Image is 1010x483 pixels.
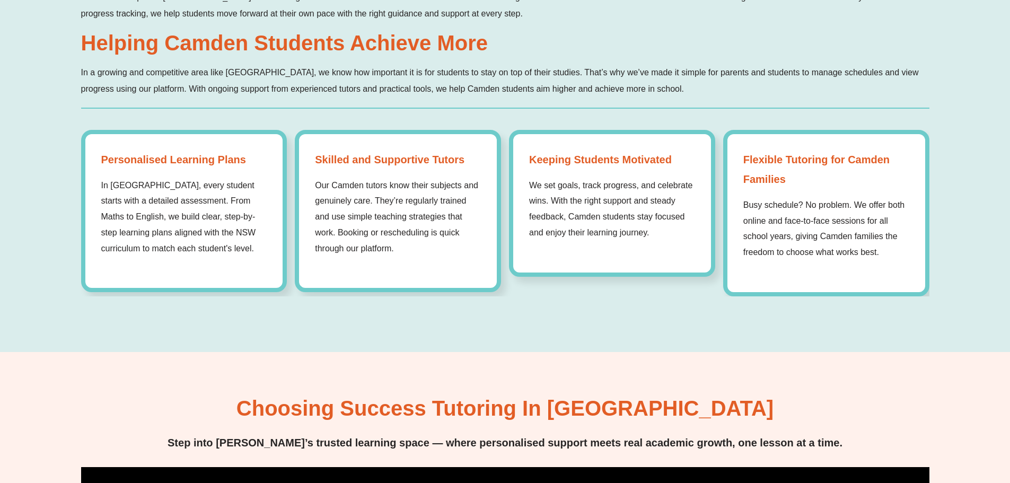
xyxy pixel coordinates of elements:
[140,435,870,451] p: Step into [PERSON_NAME]’s trusted learning space — where personalised support meets real academic...
[101,178,267,257] p: In [GEOGRAPHIC_DATA], every student starts with a detailed assessment. From Maths to English, we ...
[81,32,929,54] h2: Helping Camden Students Achieve More
[529,150,695,170] strong: Keeping Students Motivated
[101,150,267,170] strong: Personalised Learning Plans
[315,178,481,257] p: Our Camden tutors know their subjects and genuinely care. They’re regularly trained and use simpl...
[295,130,501,293] div: 2 / 4
[743,150,909,189] strong: Flexible Tutoring for Camden Families
[743,197,909,260] p: Busy schedule? No problem. We offer both online and face-to-face sessions for all school years, g...
[833,363,1010,483] iframe: Chat Widget
[315,150,481,170] strong: Skilled and Supportive Tutors
[81,130,287,293] div: 1 / 4
[509,130,715,277] div: 3 / 4
[236,398,774,419] h2: Choosing Success Tutoring in [GEOGRAPHIC_DATA]
[723,130,929,296] div: 4 / 4
[81,64,929,97] p: In a growing and competitive area like [GEOGRAPHIC_DATA], we know how important it is for student...
[529,178,695,241] p: We set goals, track progress, and celebrate wins. With the right support and steady feedback, Cam...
